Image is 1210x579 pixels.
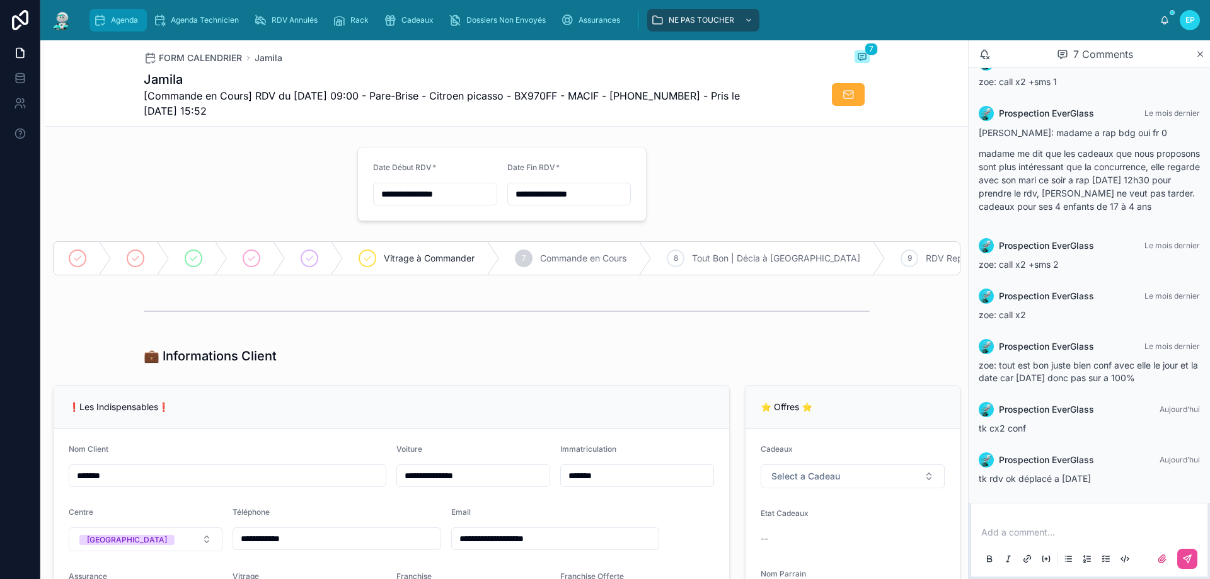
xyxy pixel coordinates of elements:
[979,473,1091,484] span: tk rdv ok déplacé a [DATE]
[979,126,1200,139] p: [PERSON_NAME]: madame a rap bdg oui fr 0
[272,15,318,25] span: RDV Annulés
[1144,108,1200,118] span: Le mois dernier
[1144,241,1200,250] span: Le mois dernier
[69,527,222,551] button: Select Button
[255,52,282,64] a: Jamila
[144,88,775,118] span: [Commande en Cours] RDV du [DATE] 09:00 - Pare-Brise - Citroen picasso - BX970FF - MACIF - [PHONE...
[1160,404,1200,414] span: Aujourd’hui
[250,9,326,32] a: RDV Annulés
[69,507,93,517] span: Centre
[466,15,546,25] span: Dossiers Non Envoyés
[999,107,1094,120] span: Prospection EverGlass
[999,454,1094,466] span: Prospection EverGlass
[384,252,475,265] span: Vitrage à Commander
[144,71,775,88] h1: Jamila
[1073,47,1133,62] span: 7 Comments
[329,9,377,32] a: Rack
[149,9,248,32] a: Agenda Technicien
[171,15,239,25] span: Agenda Technicien
[647,9,759,32] a: NE PAS TOUCHER
[692,252,860,265] span: Tout Bon | Décla à [GEOGRAPHIC_DATA]
[999,403,1094,416] span: Prospection EverGlass
[380,9,442,32] a: Cadeaux
[560,444,616,454] span: Immatriculation
[771,470,840,483] span: Select a Cadeau
[761,569,806,578] span: Nom Parrain
[979,147,1200,213] p: madame me dit que les cadeaux que nous proposons sont plus intéressant que la concurrence, elle r...
[979,76,1057,87] span: zoe: call x2 +sms 1
[445,9,555,32] a: Dossiers Non Envoyés
[396,444,422,454] span: Voiture
[69,444,108,454] span: Nom Client
[999,290,1094,302] span: Prospection EverGlass
[865,43,878,55] span: 7
[1160,455,1200,464] span: Aujourd’hui
[89,9,147,32] a: Agenda
[83,6,1160,34] div: scrollable content
[999,340,1094,353] span: Prospection EverGlass
[979,360,1198,383] span: zoe: tout est bon juste bien conf avec elle le jour et la date car [DATE] donc pas sur a 100%
[373,163,432,172] span: Date Début RDV
[144,52,242,64] a: FORM CALENDRIER
[669,15,734,25] span: NE PAS TOUCHER
[579,15,620,25] span: Assurances
[761,401,812,412] span: ⭐ Offres ⭐
[540,252,626,265] span: Commande en Cours
[87,535,167,545] div: [GEOGRAPHIC_DATA]
[111,15,138,25] span: Agenda
[159,52,242,64] span: FORM CALENDRIER
[979,309,1026,320] span: zoe: call x2
[350,15,369,25] span: Rack
[761,464,945,488] button: Select Button
[557,9,629,32] a: Assurances
[761,444,793,454] span: Cadeaux
[926,252,1056,265] span: RDV Reporté | RDV à Confirmer
[1144,291,1200,301] span: Le mois dernier
[979,423,1026,433] span: tk cx2 conf
[144,347,277,365] h1: 💼 Informations Client
[69,401,169,412] span: ❗Les Indispensables❗
[979,259,1059,270] span: zoe: call x2 +sms 2
[233,507,270,517] span: Téléphone
[401,15,434,25] span: Cadeaux
[1185,15,1195,25] span: EP
[1144,341,1200,351] span: Le mois dernier
[761,508,809,518] span: Etat Cadeaux
[907,253,912,263] span: 9
[761,532,768,545] span: --
[674,253,678,263] span: 8
[855,50,870,66] button: 7
[50,10,73,30] img: App logo
[522,253,526,263] span: 7
[451,507,471,517] span: Email
[999,239,1094,252] span: Prospection EverGlass
[507,163,555,172] span: Date Fin RDV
